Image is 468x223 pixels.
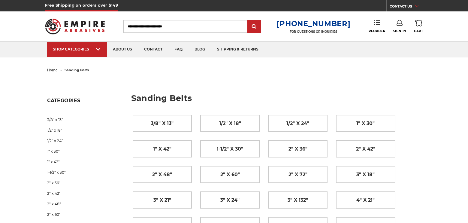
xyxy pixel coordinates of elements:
a: 1/2" x 24" [268,115,327,132]
span: 2" x 72" [288,170,307,180]
a: 2" x 48" [47,199,117,209]
a: 1/2" x 24" [47,136,117,146]
span: 2" x 60" [220,170,240,180]
a: 1-1/2" x 30" [47,167,117,178]
a: 1" x 42" [47,157,117,167]
span: Sign In [393,29,406,33]
a: 4" x 21" [336,192,395,208]
span: 1" x 42" [153,144,171,154]
span: 1" x 30" [356,118,375,129]
span: 3" x 24" [220,195,240,205]
a: 2" x 48" [133,166,192,183]
span: 2" x 36" [288,144,307,154]
a: blog [189,42,211,57]
a: 1/2" x 18" [47,125,117,136]
a: CONTACT US [390,3,423,11]
a: Reorder [369,20,385,33]
span: 1/2" x 18" [219,118,241,129]
span: 4" x 21" [356,195,375,205]
a: 2" x 36" [268,141,327,157]
span: 3/8" x 13" [151,118,174,129]
a: home [47,68,58,72]
a: 1-1/2" x 30" [201,141,259,157]
span: 1-1/2" x 30" [217,144,243,154]
a: faq [168,42,189,57]
a: 1" x 30" [47,146,117,157]
a: shipping & returns [211,42,264,57]
a: 3/8" x 13" [133,115,192,132]
a: about us [107,42,138,57]
span: 2" x 48" [152,170,172,180]
a: 2" x 60" [201,166,259,183]
p: FOR QUESTIONS OR INQUIRIES [276,30,350,34]
a: 1" x 30" [336,115,395,132]
span: 3" x 132" [288,195,308,205]
div: SHOP CATEGORIES [53,47,101,51]
a: 1" x 42" [133,141,192,157]
a: 3/8" x 13" [47,115,117,125]
img: Empire Abrasives [45,15,105,38]
a: 2" x 42" [336,141,395,157]
span: 3" x 18" [356,170,375,180]
h5: Categories [47,98,117,107]
a: [PHONE_NUMBER] [276,19,350,28]
a: contact [138,42,168,57]
span: sanding belts [65,68,89,72]
a: 2" x 36" [47,178,117,188]
a: 3" x 24" [201,192,259,208]
a: 2" x 42" [47,188,117,199]
a: 1/2" x 18" [201,115,259,132]
a: Cart [414,20,423,33]
a: 3" x 18" [336,166,395,183]
a: 2" x 72" [268,166,327,183]
span: 3" x 21" [153,195,171,205]
a: 3" x 132" [268,192,327,208]
span: Reorder [369,29,385,33]
span: 2" x 42" [356,144,375,154]
a: 3" x 21" [133,192,192,208]
span: Cart [414,29,423,33]
span: 1/2" x 24" [286,118,309,129]
a: 2" x 60" [47,209,117,220]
